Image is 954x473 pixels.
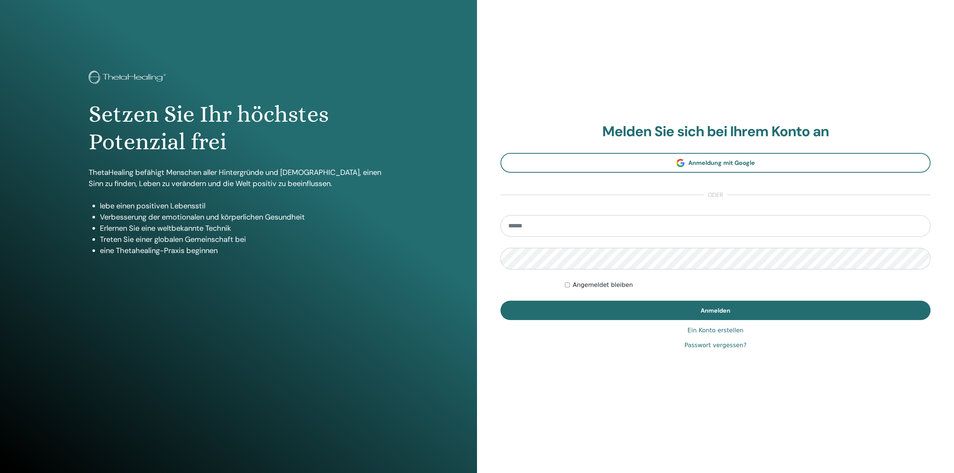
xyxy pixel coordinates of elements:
[685,341,747,350] a: Passwort vergessen?
[565,281,931,290] div: Keep me authenticated indefinitely or until I manually logout
[500,301,931,320] button: Anmelden
[701,307,730,314] span: Anmelden
[100,211,388,223] li: Verbesserung der emotionalen und körperlichen Gesundheit
[100,223,388,234] li: Erlernen Sie eine weltbekannte Technik
[500,123,931,140] h2: Melden Sie sich bei Ihrem Konto an
[688,159,755,167] span: Anmeldung mit Google
[100,234,388,245] li: Treten Sie einer globalen Gemeinschaft bei
[89,100,388,156] h1: Setzen Sie Ihr höchstes Potenzial frei
[688,326,743,335] a: Ein Konto erstellen
[573,281,633,290] label: Angemeldet bleiben
[500,153,931,173] a: Anmeldung mit Google
[100,200,388,211] li: lebe einen positiven Lebensstil
[704,191,727,199] span: oder
[89,167,388,189] p: ThetaHealing befähigt Menschen aller Hintergründe und [DEMOGRAPHIC_DATA], einen Sinn zu finden, L...
[100,245,388,256] li: eine Thetahealing-Praxis beginnen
